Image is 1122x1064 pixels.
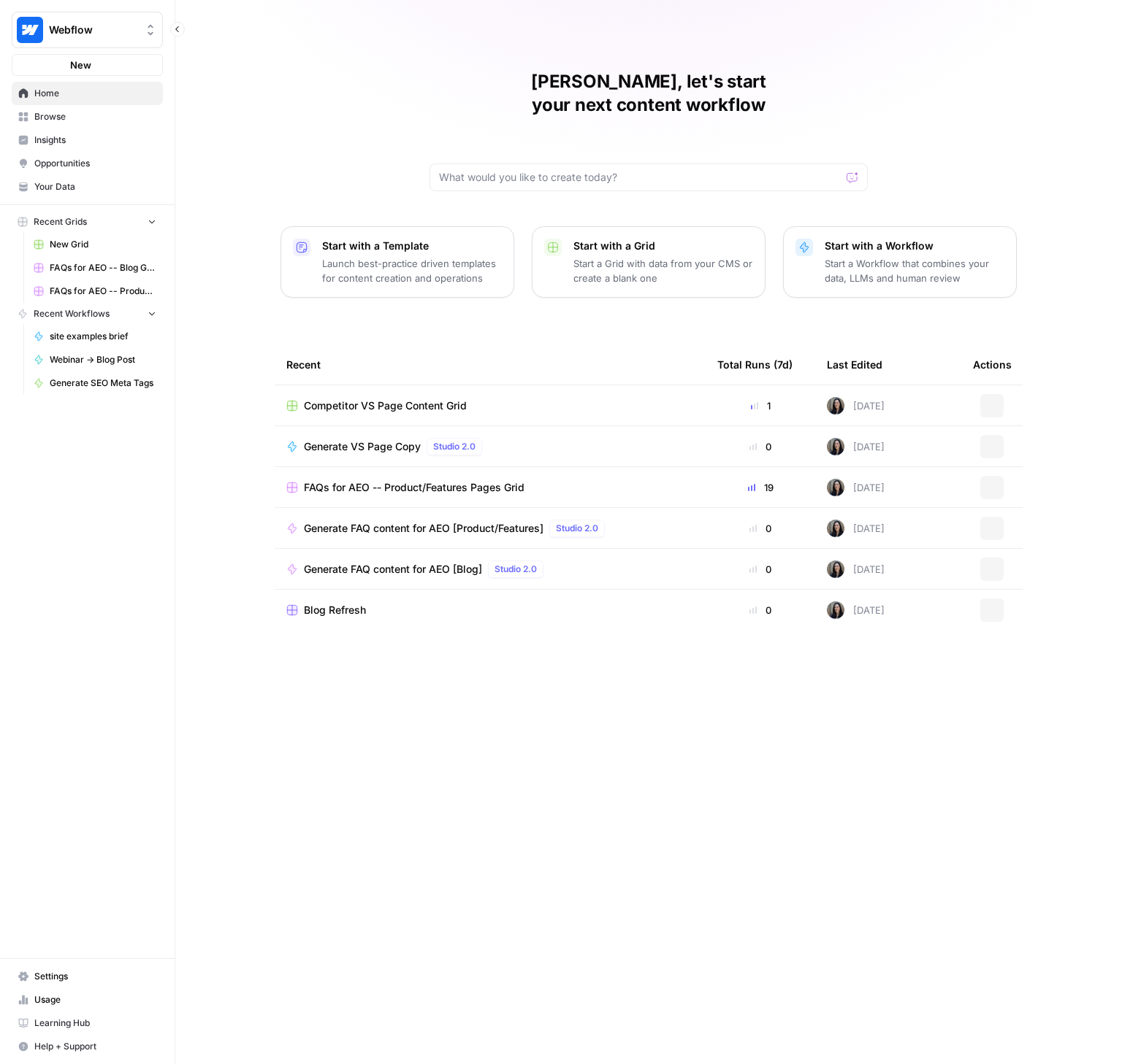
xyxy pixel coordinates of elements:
[827,479,885,496] div: [DATE]
[12,1035,163,1058] button: Help + Support
[827,397,885,415] div: [DATE]
[34,157,156,170] span: Opportunities
[34,1040,156,1053] span: Help + Support
[50,330,156,343] span: site examples brief
[27,371,163,395] a: Generate SEO Meta Tags
[34,215,87,228] span: Recent Grids
[430,70,868,117] h1: [PERSON_NAME], let's start your next content workflow
[783,226,1017,298] button: Start with a WorkflowStart a Workflow that combines your data, LLMs and human review
[827,520,885,537] div: [DATE]
[280,226,514,298] button: Start with a TemplateLaunch best-practice driven templates for content creation and operations
[12,128,163,152] a: Insights
[827,601,885,619] div: [DATE]
[827,601,844,619] img: m6v5pme5aerzgxq12grlte2ge8nl
[50,377,156,390] span: Generate SEO Meta Tags
[27,348,163,371] a: Webinar -> Blog Post
[573,239,753,253] p: Start with a Grid
[286,398,694,413] a: Competitor VS Page Content Grid
[433,440,476,453] span: Studio 2.0
[12,211,163,233] button: Recent Grids
[827,344,882,385] div: Last Edited
[556,522,598,535] span: Studio 2.0
[322,256,502,285] p: Launch best-practice driven templates for content creation and operations
[34,993,156,1006] span: Usage
[717,603,804,617] div: 0
[304,521,543,536] span: Generate FAQ content for AEO [Product/Features]
[304,562,482,577] span: Generate FAQ content for AEO [Blog]
[286,480,694,495] a: FAQs for AEO -- Product/Features Pages Grid
[50,285,156,298] span: FAQs for AEO -- Product/Features Pages Grid
[717,398,804,413] div: 1
[825,256,1004,285] p: Start a Workflow that combines your data, LLMs and human review
[17,17,43,43] img: Webflow Logo
[717,562,804,577] div: 0
[286,560,694,578] a: Generate FAQ content for AEO [Blog]Studio 2.0
[573,256,753,285] p: Start a Grid with data from your CMS or create a blank one
[973,344,1012,385] div: Actions
[34,110,156,123] span: Browse
[27,256,163,280] a: FAQs for AEO -- Blog Grid
[70,58,91,72] span: New
[827,438,844,455] img: m6v5pme5aerzgxq12grlte2ge8nl
[304,439,421,454] span: Generate VS Page Copy
[827,520,844,537] img: m6v5pme5aerzgxq12grlte2ge8nl
[286,344,694,385] div: Recent
[12,175,163,198] a: Your Data
[827,438,885,455] div: [DATE]
[286,438,694,455] a: Generate VS Page CopyStudio 2.0
[49,23,137,37] span: Webflow
[322,239,502,253] p: Start with a Template
[717,521,804,536] div: 0
[304,398,467,413] span: Competitor VS Page Content Grid
[34,970,156,983] span: Settings
[12,82,163,105] a: Home
[304,603,366,617] span: Blog Refresh
[50,353,156,366] span: Webinar -> Blog Post
[717,344,793,385] div: Total Runs (7d)
[12,152,163,175] a: Opportunities
[50,238,156,251] span: New Grid
[34,307,110,320] span: Recent Workflows
[34,1017,156,1030] span: Learning Hub
[12,12,163,48] button: Workspace: Webflow
[34,87,156,100] span: Home
[827,560,885,578] div: [DATE]
[12,54,163,76] button: New
[12,105,163,128] a: Browse
[27,233,163,256] a: New Grid
[495,563,537,576] span: Studio 2.0
[27,280,163,303] a: FAQs for AEO -- Product/Features Pages Grid
[12,988,163,1011] a: Usage
[827,397,844,415] img: m6v5pme5aerzgxq12grlte2ge8nl
[12,1011,163,1035] a: Learning Hub
[12,303,163,325] button: Recent Workflows
[827,560,844,578] img: m6v5pme5aerzgxq12grlte2ge8nl
[34,134,156,147] span: Insights
[439,170,841,185] input: What would you like to create today?
[717,480,804,495] div: 19
[532,226,766,298] button: Start with a GridStart a Grid with data from your CMS or create a blank one
[304,480,524,495] span: FAQs for AEO -- Product/Features Pages Grid
[27,325,163,348] a: site examples brief
[12,965,163,988] a: Settings
[286,520,694,537] a: Generate FAQ content for AEO [Product/Features]Studio 2.0
[717,439,804,454] div: 0
[825,239,1004,253] p: Start with a Workflow
[827,479,844,496] img: m6v5pme5aerzgxq12grlte2ge8nl
[34,180,156,193] span: Your Data
[50,261,156,274] span: FAQs for AEO -- Blog Grid
[286,603,694,617] a: Blog Refresh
